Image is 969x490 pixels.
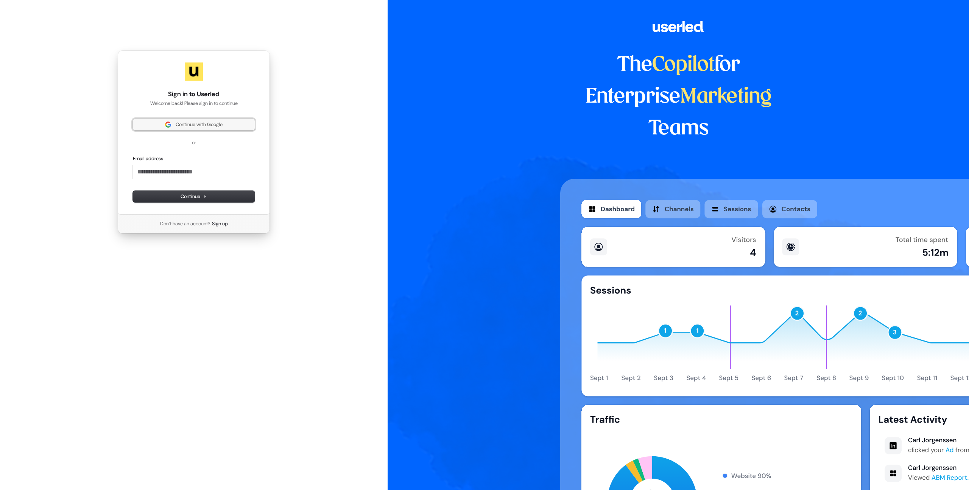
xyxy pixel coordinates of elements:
img: Userled [185,62,203,81]
button: Sign in with GoogleContinue with Google [133,119,255,130]
span: Continue with Google [176,121,223,128]
p: or [192,139,196,146]
span: Continue [181,193,207,200]
h1: Sign in to Userled [133,90,255,99]
span: Don’t have an account? [160,220,210,227]
img: Sign in with Google [165,122,171,128]
span: Copilot [652,55,715,75]
h1: The for Enterprise Teams [560,49,797,145]
a: Sign up [212,220,228,227]
button: Continue [133,191,255,202]
span: Marketing [680,87,772,107]
label: Email address [133,155,163,162]
p: Welcome back! Please sign in to continue [133,100,255,107]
